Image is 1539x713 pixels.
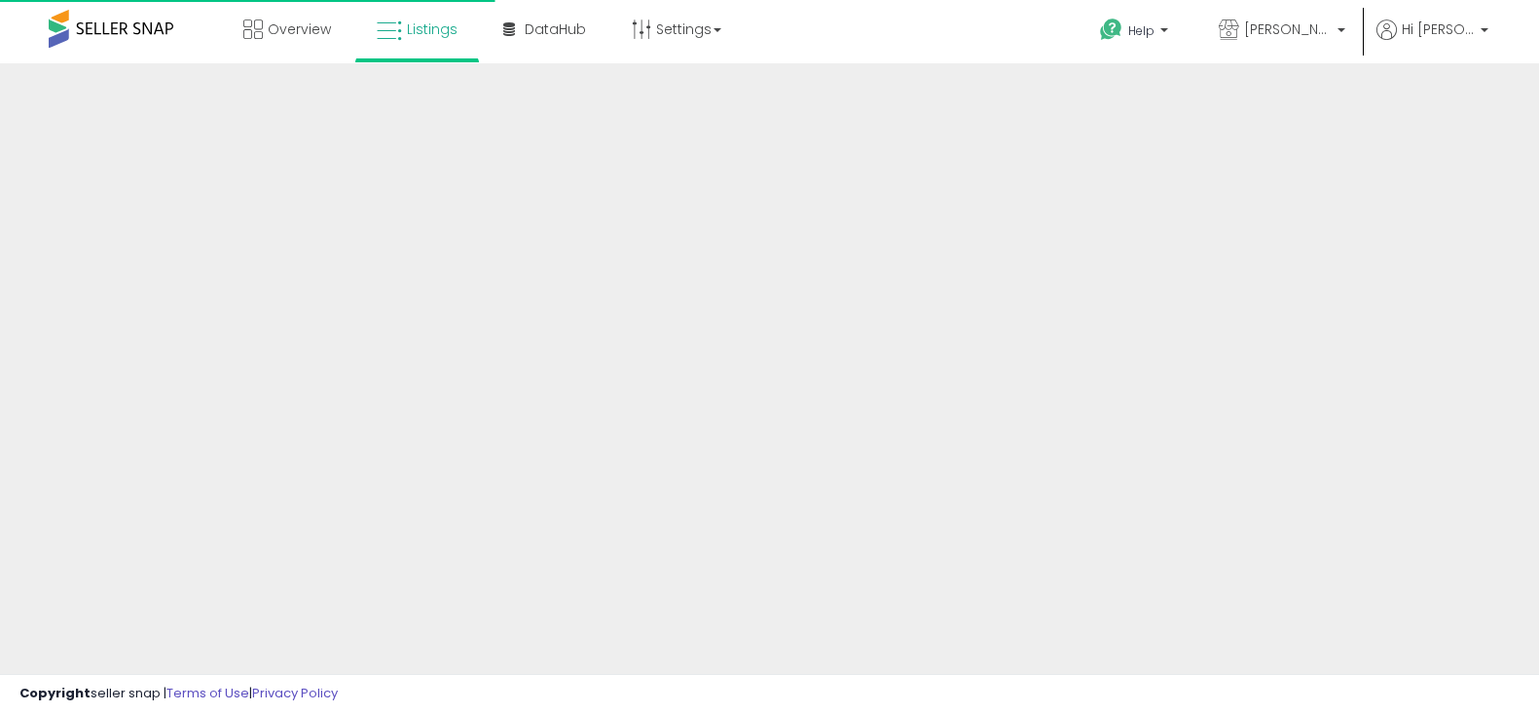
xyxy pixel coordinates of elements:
span: Help [1128,22,1154,39]
a: Terms of Use [166,684,249,702]
div: seller snap | | [19,685,338,703]
span: Hi [PERSON_NAME] [1402,19,1475,39]
i: Get Help [1099,18,1123,42]
span: Listings [407,19,458,39]
span: DataHub [525,19,586,39]
strong: Copyright [19,684,91,702]
span: Overview [268,19,331,39]
a: Privacy Policy [252,684,338,702]
a: Help [1084,3,1188,63]
a: Hi [PERSON_NAME] [1376,19,1488,63]
span: [PERSON_NAME] Beauty [1244,19,1332,39]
